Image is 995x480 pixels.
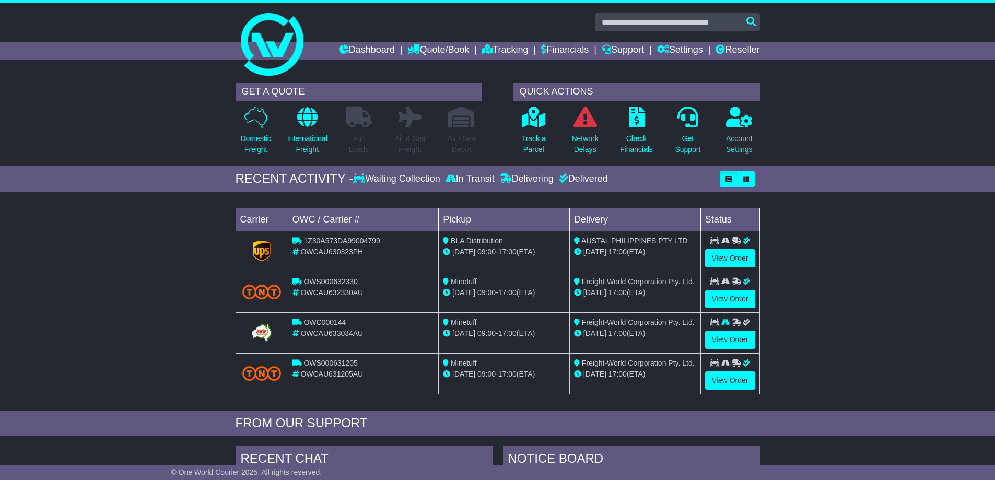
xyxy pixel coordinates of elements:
span: [DATE] [583,370,606,378]
td: Delivery [569,208,700,231]
div: (ETA) [574,328,696,339]
span: OWS000631205 [303,359,358,367]
img: GetCarrierServiceLogo [250,322,274,343]
span: 17:00 [498,370,517,378]
span: OWC000144 [303,318,346,326]
span: BLA Distribution [451,237,503,245]
a: View Order [705,249,755,267]
a: DomesticFreight [240,106,271,161]
span: 17:00 [498,288,517,297]
span: [DATE] [583,248,606,256]
span: 17:00 [498,248,517,256]
span: AUSTAL PHILIPPINES PTY LTD [581,237,687,245]
a: CheckFinancials [619,106,653,161]
span: OWCAU631205AU [300,370,363,378]
p: Air & Sea Freight [395,133,426,155]
p: Check Financials [620,133,653,155]
a: Track aParcel [521,106,546,161]
a: View Order [705,290,755,308]
a: View Order [705,371,755,390]
span: Minetuff [451,318,477,326]
div: (ETA) [574,369,696,380]
a: View Order [705,331,755,349]
a: Quote/Book [407,42,469,60]
td: Pickup [439,208,570,231]
a: Financials [541,42,589,60]
a: InternationalFreight [287,106,328,161]
div: Waiting Collection [353,173,442,185]
span: Freight-World Corporation Pty. Ltd. [582,277,695,286]
span: 09:00 [477,329,496,337]
div: RECENT CHAT [236,446,493,474]
p: Account Settings [726,133,753,155]
div: RECENT ACTIVITY - [236,171,354,186]
span: [DATE] [452,248,475,256]
a: Reseller [716,42,759,60]
span: 1Z30A573DA99004799 [303,237,380,245]
div: - (ETA) [443,328,565,339]
div: (ETA) [574,287,696,298]
span: OWCAU632330AU [300,288,363,297]
div: In Transit [443,173,497,185]
span: 17:00 [608,288,627,297]
p: Air / Sea Depot [448,133,476,155]
span: 09:00 [477,288,496,297]
span: Freight-World Corporation Pty. Ltd. [582,318,695,326]
p: Track a Parcel [522,133,546,155]
span: 17:00 [608,370,627,378]
div: Delivering [497,173,556,185]
td: OWC / Carrier # [288,208,439,231]
span: [DATE] [583,329,606,337]
span: [DATE] [452,329,475,337]
p: Network Delays [571,133,598,155]
div: FROM OUR SUPPORT [236,416,760,431]
span: OWS000632330 [303,277,358,286]
div: GET A QUOTE [236,83,482,101]
div: - (ETA) [443,287,565,298]
span: Minetuff [451,359,477,367]
div: Delivered [556,173,608,185]
span: OWCAU630323PH [300,248,363,256]
span: Minetuff [451,277,477,286]
a: NetworkDelays [571,106,599,161]
span: [DATE] [583,288,606,297]
div: NOTICE BOARD [503,446,760,474]
a: AccountSettings [725,106,753,161]
a: Settings [657,42,703,60]
span: Freight-World Corporation Pty. Ltd. [582,359,695,367]
span: 17:00 [608,329,627,337]
span: 09:00 [477,248,496,256]
a: Dashboard [339,42,395,60]
span: 09:00 [477,370,496,378]
p: International Freight [287,133,327,155]
span: 17:00 [498,329,517,337]
span: 17:00 [608,248,627,256]
span: [DATE] [452,288,475,297]
span: © One World Courier 2025. All rights reserved. [171,468,322,476]
span: [DATE] [452,370,475,378]
img: TNT_Domestic.png [242,285,282,299]
p: Get Support [675,133,700,155]
td: Carrier [236,208,288,231]
td: Status [700,208,759,231]
a: Support [602,42,644,60]
p: Domestic Freight [240,133,271,155]
a: GetSupport [674,106,701,161]
img: TNT_Domestic.png [242,366,282,380]
div: - (ETA) [443,247,565,257]
div: - (ETA) [443,369,565,380]
span: OWCAU633034AU [300,329,363,337]
div: QUICK ACTIONS [513,83,760,101]
a: Tracking [482,42,528,60]
img: GetCarrierServiceLogo [253,241,271,262]
p: Full Loads [346,133,372,155]
div: (ETA) [574,247,696,257]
